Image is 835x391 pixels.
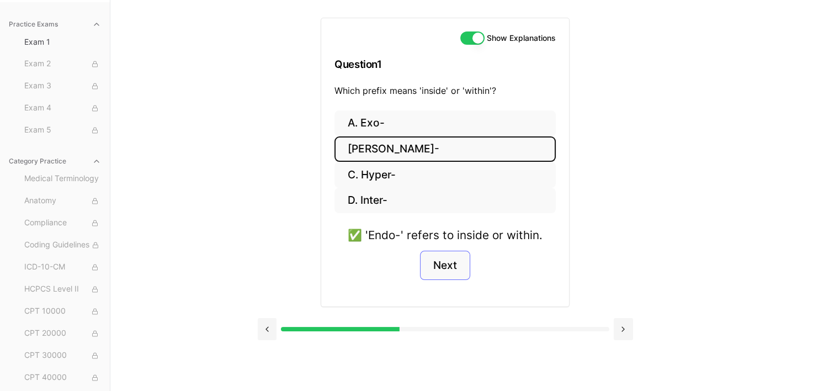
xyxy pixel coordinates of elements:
button: Medical Terminology [20,170,105,188]
span: Medical Terminology [24,173,101,185]
button: A. Exo- [334,110,556,136]
button: Practice Exams [4,15,105,33]
button: Anatomy [20,192,105,210]
button: Category Practice [4,152,105,170]
button: HCPCS Level II [20,281,105,298]
span: Exam 1 [24,36,101,47]
span: CPT 20000 [24,327,101,340]
span: CPT 30000 [24,350,101,362]
span: Compliance [24,217,101,229]
button: CPT 10000 [20,303,105,320]
button: Coding Guidelines [20,236,105,254]
button: Exam 4 [20,99,105,117]
span: Exam 5 [24,124,101,136]
button: Exam 5 [20,121,105,139]
button: Compliance [20,214,105,232]
button: Exam 3 [20,77,105,95]
span: ICD-10-CM [24,261,101,273]
span: Coding Guidelines [24,239,101,251]
button: Exam 1 [20,33,105,51]
button: CPT 30000 [20,347,105,364]
button: [PERSON_NAME]- [334,136,556,162]
button: Next [420,251,470,281]
span: Anatomy [24,195,101,207]
span: HCPCS Level II [24,283,101,295]
button: Exam 2 [20,55,105,73]
button: ICD-10-CM [20,258,105,276]
button: CPT 40000 [20,369,105,387]
span: CPT 10000 [24,305,101,318]
label: Show Explanations [487,34,556,42]
span: Exam 2 [24,58,101,70]
div: ✅ 'Endo-' refers to inside or within. [348,226,543,244]
p: Which prefix means 'inside' or 'within'? [334,84,556,97]
button: D. Inter- [334,188,556,214]
span: Exam 3 [24,80,101,92]
button: CPT 20000 [20,325,105,342]
span: CPT 40000 [24,372,101,384]
button: C. Hyper- [334,162,556,188]
h3: Question 1 [334,48,556,81]
span: Exam 4 [24,102,101,114]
